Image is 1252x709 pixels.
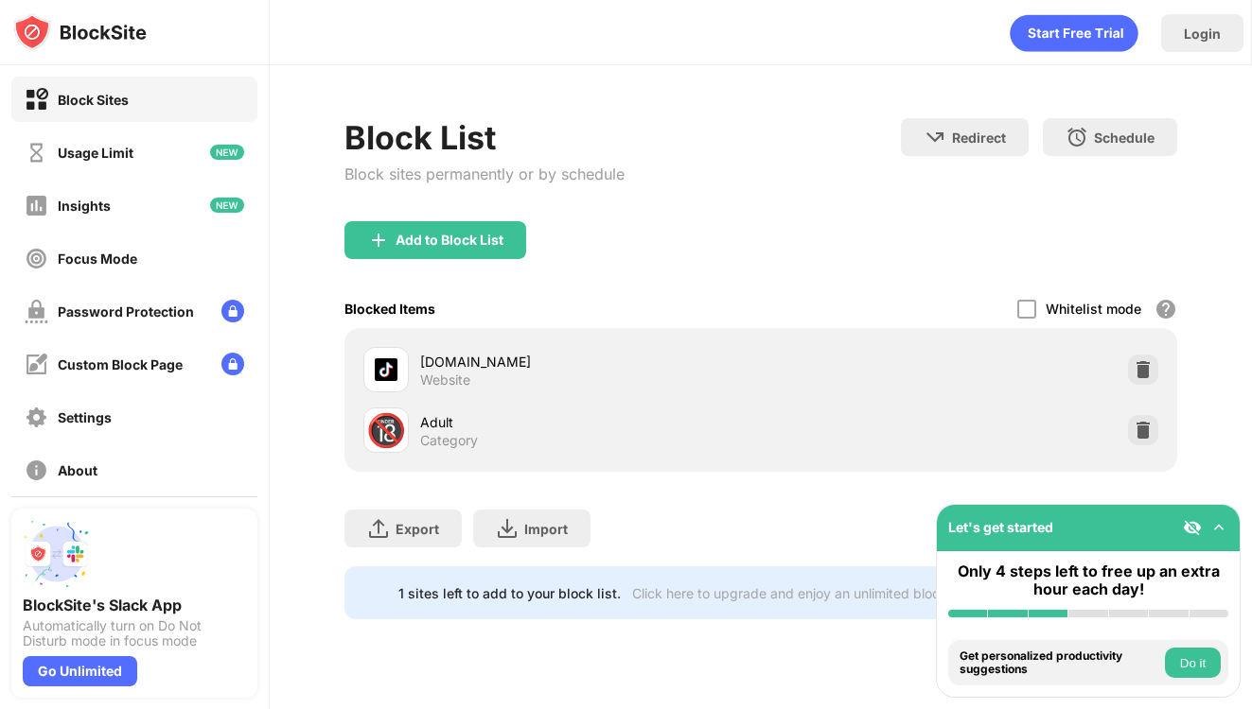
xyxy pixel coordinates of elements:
[366,411,406,450] div: 🔞
[58,92,129,108] div: Block Sites
[23,618,246,648] div: Automatically turn on Do Not Disturb mode in focus mode
[344,301,435,317] div: Blocked Items
[524,521,568,537] div: Import
[25,300,48,323] img: password-protection-off.svg
[1183,518,1202,537] img: eye-not-visible.svg
[1046,301,1141,317] div: Whitelist mode
[58,198,111,214] div: Insights
[58,303,194,320] div: Password Protection
[344,164,625,183] div: Block sites permanently or by schedule
[375,358,397,381] img: favicons
[58,356,183,372] div: Custom Block Page
[948,519,1053,535] div: Let's get started
[960,649,1160,677] div: Get personalized productivity suggestions
[210,198,244,213] img: new-icon.svg
[25,406,48,429] img: settings-off.svg
[1184,26,1221,42] div: Login
[221,300,244,322] img: lock-menu.svg
[396,233,503,248] div: Add to Block List
[13,13,147,51] img: logo-blocksite.svg
[344,118,625,157] div: Block List
[948,562,1228,598] div: Only 4 steps left to free up an extra hour each day!
[1165,648,1221,678] button: Do it
[1209,518,1228,537] img: omni-setup-toggle.svg
[221,353,244,375] img: lock-menu.svg
[420,352,761,372] div: [DOMAIN_NAME]
[58,462,97,478] div: About
[420,372,470,389] div: Website
[58,251,137,267] div: Focus Mode
[25,247,48,270] img: focus-off.svg
[398,585,621,601] div: 1 sites left to add to your block list.
[25,141,48,164] img: time-usage-off.svg
[396,521,439,537] div: Export
[58,409,112,425] div: Settings
[210,145,244,160] img: new-icon.svg
[1010,14,1138,52] div: animation
[420,432,478,449] div: Category
[25,353,48,376] img: customize-block-page-off.svg
[25,458,48,482] img: about-off.svg
[952,130,1006,146] div: Redirect
[420,412,761,432] div: Adult
[23,656,137,686] div: Go Unlimited
[23,596,246,614] div: BlockSite's Slack App
[25,194,48,217] img: insights-off.svg
[25,88,48,112] img: block-on.svg
[58,145,133,161] div: Usage Limit
[23,520,91,588] img: push-slack.svg
[1094,130,1155,146] div: Schedule
[632,585,972,601] div: Click here to upgrade and enjoy an unlimited block list.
